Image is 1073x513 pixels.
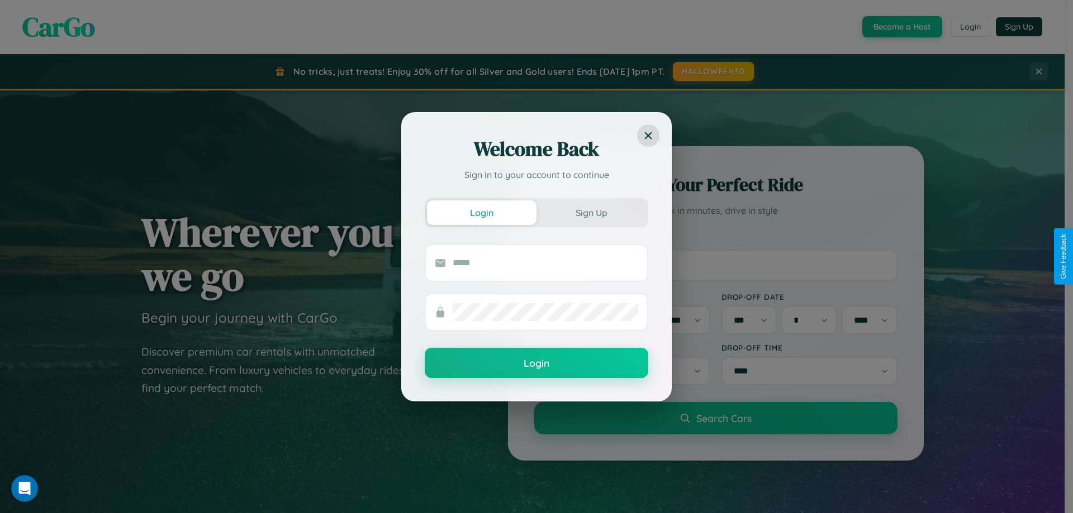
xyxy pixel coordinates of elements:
[425,168,648,181] p: Sign in to your account to continue
[427,200,536,225] button: Login
[536,200,646,225] button: Sign Up
[425,348,648,378] button: Login
[11,475,38,502] iframe: Intercom live chat
[425,136,648,162] h2: Welcome Back
[1060,234,1067,279] div: Give Feedback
